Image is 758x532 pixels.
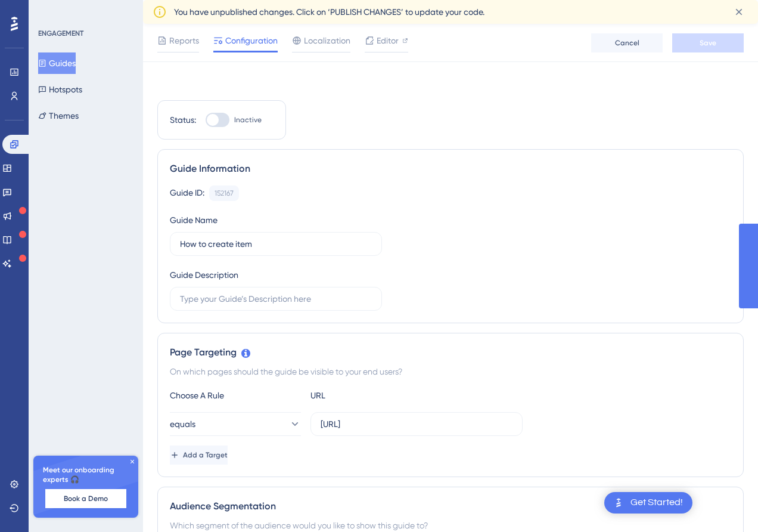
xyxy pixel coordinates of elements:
[170,412,301,436] button: equals
[45,489,126,508] button: Book a Demo
[170,113,196,127] div: Status:
[38,52,76,74] button: Guides
[170,388,301,403] div: Choose A Rule
[38,29,83,38] div: ENGAGEMENT
[591,33,663,52] button: Cancel
[304,33,350,48] span: Localization
[169,33,199,48] span: Reports
[38,105,79,126] button: Themes
[310,388,442,403] div: URL
[234,115,262,125] span: Inactive
[170,268,238,282] div: Guide Description
[215,188,234,198] div: 152167
[630,496,683,509] div: Get Started!
[377,33,399,48] span: Editor
[170,446,228,465] button: Add a Target
[170,364,731,379] div: On which pages should the guide be visible to your end users?
[170,417,195,431] span: equals
[43,465,129,484] span: Meet our onboarding experts 🎧
[180,292,372,305] input: Type your Guide’s Description here
[38,79,82,100] button: Hotspots
[170,185,204,201] div: Guide ID:
[170,499,731,514] div: Audience Segmentation
[170,162,731,176] div: Guide Information
[225,33,278,48] span: Configuration
[708,485,744,521] iframe: UserGuiding AI Assistant Launcher
[615,38,639,48] span: Cancel
[611,496,626,510] img: launcher-image-alternative-text
[700,38,716,48] span: Save
[170,345,731,360] div: Page Targeting
[183,450,228,460] span: Add a Target
[64,494,108,503] span: Book a Demo
[321,417,512,431] input: yourwebsite.com/path
[604,492,692,514] div: Open Get Started! checklist
[170,213,218,227] div: Guide Name
[180,237,372,250] input: Type your Guide’s Name here
[174,5,484,19] span: You have unpublished changes. Click on ‘PUBLISH CHANGES’ to update your code.
[672,33,744,52] button: Save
